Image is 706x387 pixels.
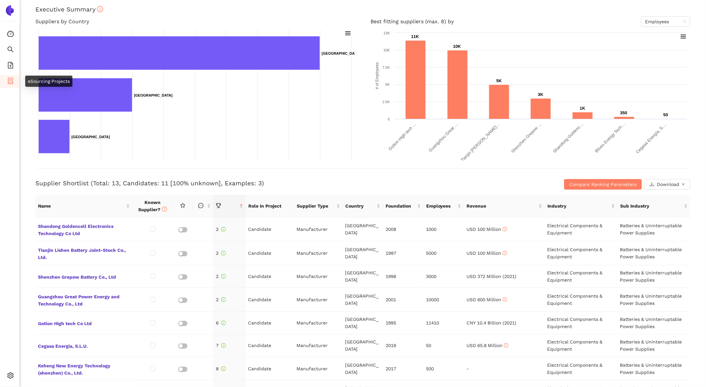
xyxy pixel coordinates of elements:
[618,195,690,217] th: this column's title is Sub Industry,this column is sortable
[322,51,360,55] text: [GEOGRAPHIC_DATA]
[216,250,226,256] span: 2
[424,241,464,265] td: 5000
[345,202,375,210] span: Country
[564,179,642,190] button: Compare Ranking Parameters
[294,312,343,334] td: Manufacturer
[569,181,637,188] span: Compare Ranking Parameters
[383,357,423,381] td: 2017
[645,17,686,27] span: Employees
[503,251,507,255] span: info-circle
[216,227,226,232] span: 2
[424,265,464,288] td: 3000
[343,312,383,334] td: [GEOGRAPHIC_DATA]
[221,297,226,302] span: info-circle
[221,251,226,255] span: info-circle
[503,297,507,302] span: info-circle
[246,195,294,217] th: Role in Project
[343,241,383,265] td: [GEOGRAPHIC_DATA]
[618,265,690,288] td: Batteries & Uninterruptable Power Supplies
[138,200,167,212] span: Known Supplier?
[294,288,343,312] td: Manufacturer
[552,122,584,154] text: Shandong Goldenc…
[294,265,343,288] td: Manufacturer
[38,272,130,281] span: Shenzhen Grepow Battery Co., Ltd
[38,202,125,210] span: Name
[35,5,690,14] h3: Executive Summary
[618,312,690,334] td: Batteries & Uninterruptable Power Supplies
[343,334,383,357] td: [GEOGRAPHIC_DATA]
[246,312,294,334] td: Candidate
[383,265,423,288] td: 1998
[547,202,610,210] span: Industry
[467,250,507,256] span: USD 100 Million
[453,44,461,49] text: 10K
[221,343,226,348] span: info-circle
[221,366,226,371] span: info-circle
[618,241,690,265] td: Batteries & Uninterruptable Power Supplies
[221,274,226,279] span: info-circle
[382,100,390,104] text: 2.5K
[246,241,294,265] td: Candidate
[216,320,226,325] span: 6
[383,217,423,241] td: 2008
[545,217,618,241] td: Electrical Components & Equipment
[650,182,654,187] span: download
[134,93,173,97] text: [GEOGRAPHIC_DATA]
[216,297,226,302] span: 2
[35,16,355,27] h4: Suppliers by Country
[424,195,464,217] th: this column's title is Employees,this column is sortable
[503,227,507,231] span: info-circle
[618,217,690,241] td: Batteries & Uninterruptable Power Supplies
[388,117,390,121] text: 0
[618,334,690,357] td: Batteries & Uninterruptable Power Supplies
[388,122,417,152] text: Gotion High tech …
[383,241,423,265] td: 1997
[467,320,516,325] span: CNY 10.4 Billion (2021)
[246,334,294,357] td: Candidate
[294,334,343,357] td: Manufacturer
[383,312,423,334] td: 1995
[294,217,343,241] td: Manufacturer
[7,370,14,383] span: setting
[545,312,618,334] td: Electrical Components & Equipment
[216,274,226,279] span: 2
[644,179,690,190] button: downloadDownloaddown
[7,60,14,73] span: file-add
[383,288,423,312] td: 2001
[38,341,130,350] span: Cegasa Energía, S.L.U.
[294,357,343,381] td: Manufacturer
[221,227,226,231] span: info-circle
[385,83,390,86] text: 5K
[545,241,618,265] td: Electrical Components & Equipment
[38,221,130,237] span: Shandong Goldencell Electronics Technology Co Ltd
[467,343,508,348] span: USD 65.8 Million
[383,48,390,52] text: 10K
[618,357,690,381] td: Batteries & Uninterruptable Power Supplies
[7,75,14,88] span: container
[216,366,226,371] span: 8
[545,195,618,217] th: this column's title is Industry,this column is sortable
[371,16,691,27] h4: Best fitting suppliers (max. 8) by
[294,195,343,217] th: this column's title is Supplier Type,this column is sortable
[246,265,294,288] td: Candidate
[38,245,130,261] span: Tianjin Lishen Battery Joint-Stock Co., Ltd.
[545,265,618,288] td: Electrical Components & Equipment
[467,366,469,371] span: -
[71,135,110,139] text: [GEOGRAPHIC_DATA]
[375,62,379,89] text: # of Employees
[383,31,390,35] text: 13K
[464,195,545,217] th: this column's title is Revenue,this column is sortable
[35,179,472,188] h3: Supplier Shortlist (Total: 13, Candidates: 11 [100% unknown], Examples: 3)
[635,122,668,155] text: Cegasa Energía, S.…
[467,274,516,279] span: USD 372 Million (2021)
[545,334,618,357] td: Electrical Components & Equipment
[343,265,383,288] td: [GEOGRAPHIC_DATA]
[294,241,343,265] td: Manufacturer
[594,122,626,154] text: Blivex Energy Tech…
[25,76,72,87] div: eSourcing Projects
[620,110,627,115] text: 350
[657,181,679,188] span: Download
[216,203,221,208] span: trophy
[428,122,459,153] text: Guangzhou Great …
[246,288,294,312] td: Candidate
